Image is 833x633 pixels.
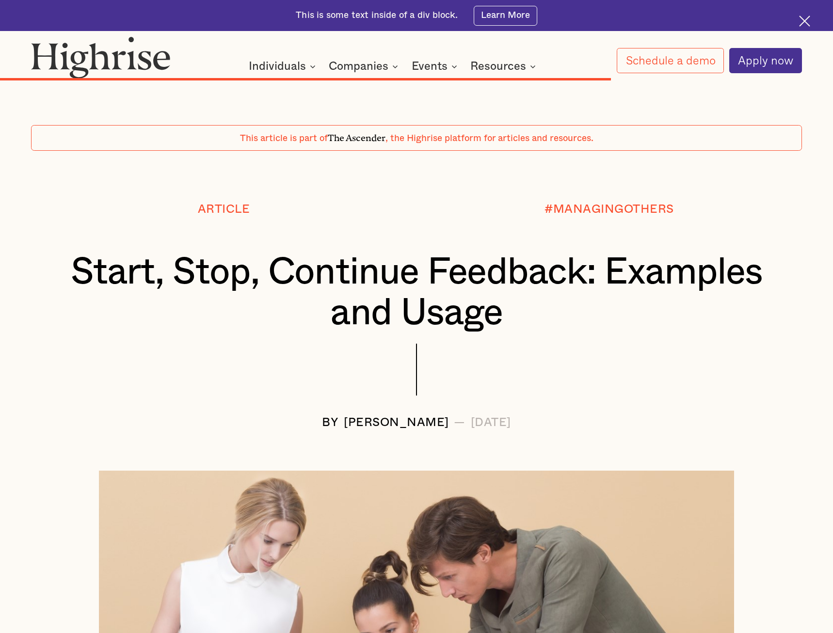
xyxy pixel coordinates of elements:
[470,61,539,72] div: Resources
[63,252,769,333] h1: Start, Stop, Continue Feedback: Examples and Usage
[385,134,593,143] span: , the Highrise platform for articles and resources.
[344,416,449,429] div: [PERSON_NAME]
[31,36,170,79] img: Highrise logo
[328,130,385,142] span: The Ascender
[545,203,674,216] div: #MANAGINGOTHERS
[296,9,458,22] div: This is some text inside of a div block.
[617,48,724,73] a: Schedule a demo
[470,61,526,72] div: Resources
[474,6,537,26] a: Learn More
[454,416,465,429] div: —
[471,416,511,429] div: [DATE]
[249,61,319,72] div: Individuals
[412,61,448,72] div: Events
[729,48,802,73] a: Apply now
[249,61,306,72] div: Individuals
[198,203,250,216] div: Article
[329,61,401,72] div: Companies
[329,61,388,72] div: Companies
[799,16,810,27] img: Cross icon
[240,134,328,143] span: This article is part of
[322,416,338,429] div: BY
[412,61,460,72] div: Events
